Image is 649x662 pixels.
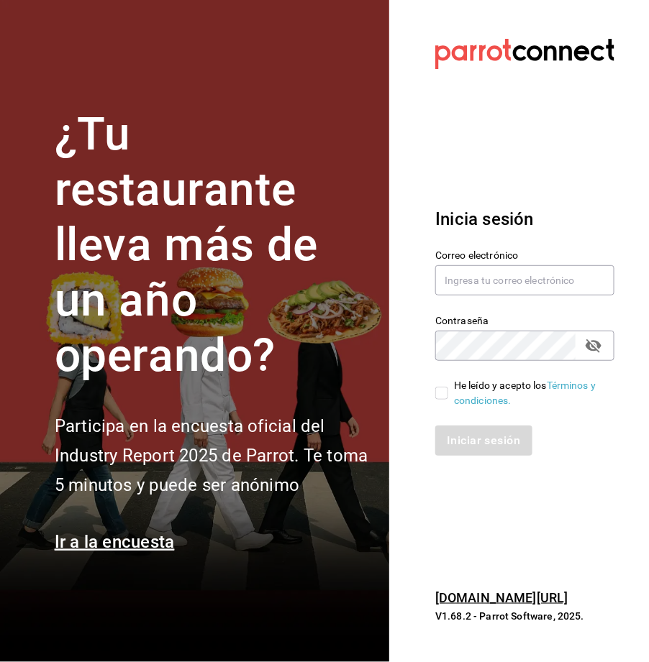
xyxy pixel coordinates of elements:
[435,206,614,232] h3: Inicia sesión
[435,609,614,623] p: V1.68.2 - Parrot Software, 2025.
[55,107,372,383] h1: ¿Tu restaurante lleva más de un año operando?
[55,412,372,500] h2: Participa en la encuesta oficial del Industry Report 2025 de Parrot. Te toma 5 minutos y puede se...
[454,378,603,408] div: He leído y acepto los
[581,334,606,358] button: passwordField
[435,590,568,605] a: [DOMAIN_NAME][URL]
[55,532,175,552] a: Ir a la encuesta
[435,265,614,295] input: Ingresa tu correo electrónico
[435,251,614,261] label: Correo electrónico
[435,316,614,326] label: Contraseña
